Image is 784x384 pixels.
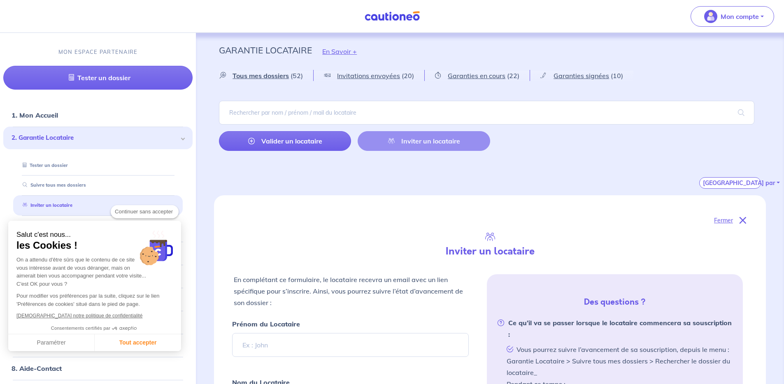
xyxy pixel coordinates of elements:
[691,6,774,27] button: illu_account_valid_menu.svgMon compte
[3,314,193,331] div: 6. Bons plans pour mes locataires
[13,219,183,232] div: Valider un locataire
[3,337,193,354] div: 7. Bons plans pour mes propriétaires
[13,179,183,192] div: Suivre tous mes dossiers
[19,183,86,188] a: Suivre tous mes dossiers
[507,72,519,80] span: (22)
[699,177,761,189] button: [GEOGRAPHIC_DATA] par
[314,70,424,81] a: Invitations envoyées(20)
[448,72,505,80] span: Garanties en cours
[16,313,142,319] a: [DEMOGRAPHIC_DATA] notre politique de confidentialité
[47,323,142,334] button: Consentements certifiés par
[497,317,733,340] strong: Ce qu’il va se passer lorsque le locataire commencera sa souscription :
[728,101,754,124] span: search
[12,364,62,372] a: 8. Aide-Contact
[714,215,733,226] p: Fermer
[12,111,58,120] a: 1. Mon Accueil
[112,316,137,341] svg: Axeptio
[111,205,179,218] button: Continuer sans accepter
[219,131,351,151] a: Valider un locataire
[3,66,193,90] a: Tester un dossier
[359,245,620,257] h4: Inviter un locataire
[425,70,530,81] a: Garanties en cours(22)
[721,12,759,21] p: Mon compte
[530,70,633,81] a: Garanties signées(10)
[19,203,72,208] a: Inviter un locataire
[219,70,313,81] a: Tous mes dossiers(52)
[312,39,367,63] button: En Savoir +
[16,231,173,239] small: Salut c'est nous...
[402,72,414,80] span: (20)
[233,72,289,80] span: Tous mes dossiers
[3,291,193,308] div: 5. Gérer mes annonces
[219,101,754,125] input: Rechercher par nom / prénom / mail du locataire
[16,256,173,288] div: On a attendu d'être sûrs que le contenu de ce site vous intéresse avant de vous déranger, mais on...
[3,360,193,377] div: 8. Aide-Contact
[51,326,110,331] span: Consentements certifiés par
[3,127,193,150] div: 2. Garantie Locataire
[3,107,193,124] div: 1. Mon Accueil
[219,43,312,58] p: Garantie Locataire
[3,245,193,261] div: 3. GLI ADB
[3,268,193,285] div: 4.GRATUITPublier mes annonces
[58,48,138,56] p: MON ESPACE PARTENAIRE
[8,334,95,352] button: Paramétrer
[234,274,467,308] p: En complétant ce formulaire, le locataire recevra un email avec un lien spécifique pour s’inscrir...
[115,208,174,216] span: Continuer sans accepter
[611,72,623,80] span: (10)
[337,72,400,80] span: Invitations envoyées
[13,199,183,213] div: Inviter un locataire
[95,334,181,352] button: Tout accepter
[16,292,173,308] p: Pour modifier vos préférences par la suite, cliquez sur le lien 'Préférences de cookies' situé da...
[361,11,423,21] img: Cautioneo
[291,72,303,80] span: (52)
[490,297,740,307] h5: Des questions ?
[12,134,178,143] span: 2. Garantie Locataire
[16,239,173,252] span: les Cookies !
[19,162,68,168] a: Tester un dossier
[232,320,300,328] strong: Prénom du Locataire
[13,159,183,172] div: Tester un dossier
[554,72,609,80] span: Garanties signées
[232,333,468,357] input: Ex : John
[704,10,717,23] img: illu_account_valid_menu.svg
